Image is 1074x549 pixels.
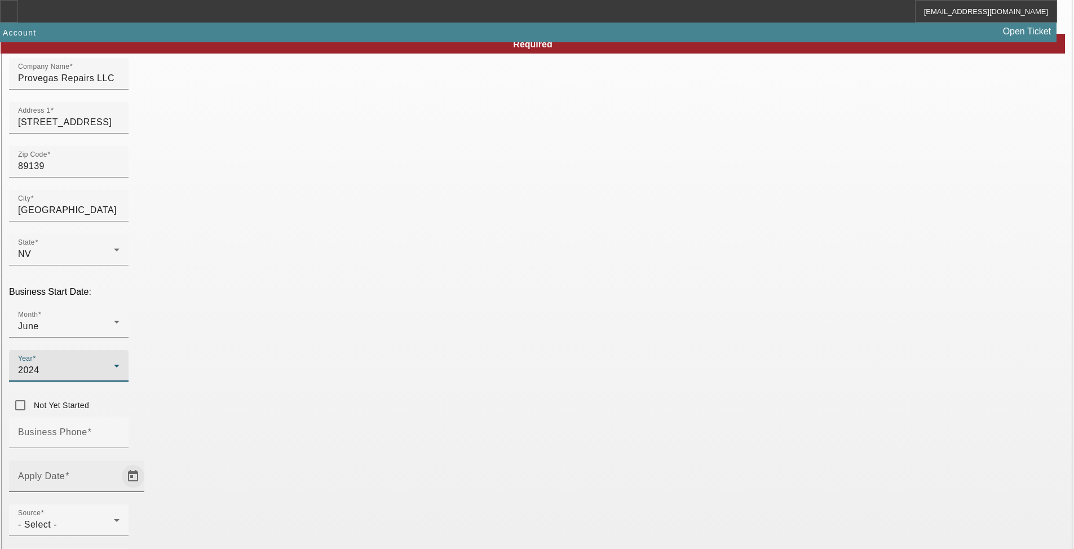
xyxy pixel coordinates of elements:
span: June [18,321,39,331]
a: Open Ticket [998,22,1055,41]
mat-label: Company Name [18,63,69,70]
mat-label: Apply Date [18,471,65,481]
mat-label: Source [18,510,41,517]
span: 2024 [18,365,39,375]
mat-label: Business Phone [18,427,87,437]
label: Not Yet Started [32,400,89,411]
mat-label: Month [18,311,38,318]
span: - Select - [18,520,57,529]
span: Required [513,39,552,49]
button: Open calendar [122,465,144,488]
span: NV [18,249,31,259]
mat-label: Zip Code [18,151,47,158]
mat-label: City [18,195,30,202]
mat-label: Year [18,355,33,362]
span: Account [3,28,36,37]
p: Business Start Date: [9,287,1065,297]
mat-label: Address 1 [18,107,50,114]
mat-label: State [18,239,35,246]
